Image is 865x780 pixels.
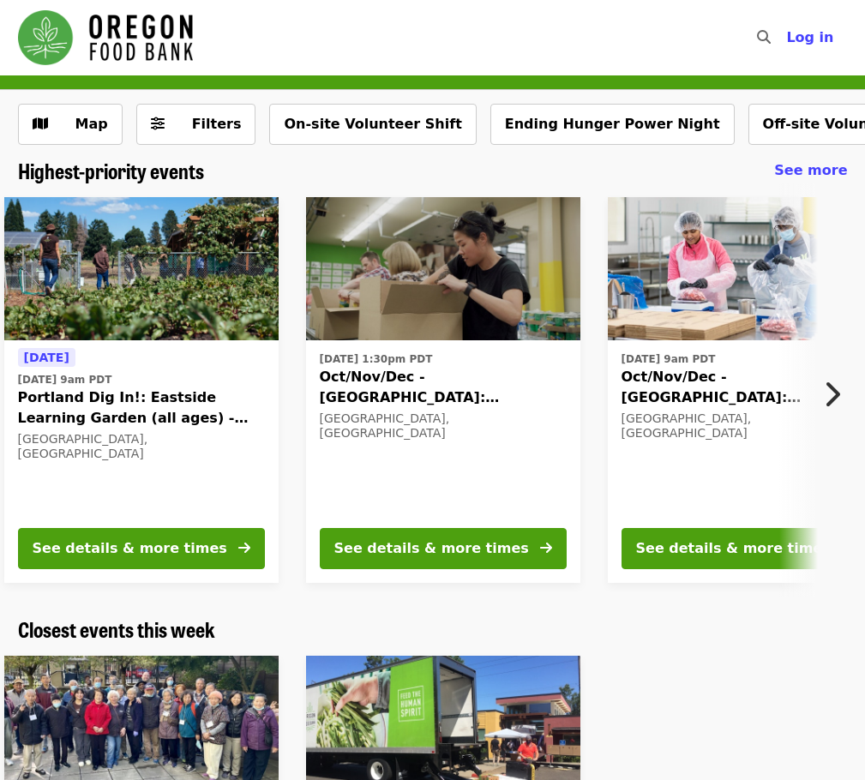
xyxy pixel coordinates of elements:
time: [DATE] 9am PDT [18,372,112,387]
time: [DATE] 9am PDT [622,351,716,367]
button: See details & more times [18,528,265,569]
i: search icon [757,29,771,45]
img: Oregon Food Bank - Home [18,10,193,65]
div: See details & more times [33,538,227,559]
a: Highest-priority events [18,159,204,183]
div: Closest events this week [4,617,862,642]
button: Filters (0 selected) [136,104,256,145]
i: arrow-right icon [238,540,250,556]
img: Oct/Nov/Dec - Portland: Repack/Sort (age 8+) organized by Oregon Food Bank [306,197,580,341]
button: See details & more times [320,528,567,569]
a: See more [774,160,847,181]
span: Oct/Nov/Dec - [GEOGRAPHIC_DATA]: Repack/Sort (age [DEMOGRAPHIC_DATA]+) [320,367,567,408]
i: chevron-right icon [823,378,840,411]
div: [GEOGRAPHIC_DATA], [GEOGRAPHIC_DATA] [18,432,265,461]
a: Closest events this week [18,617,215,642]
button: Next item [808,370,865,418]
span: Closest events this week [18,614,215,644]
button: Show map view [18,104,123,145]
img: Portland Dig In!: Eastside Learning Garden (all ages) - Aug/Sept/Oct organized by Oregon Food Bank [4,197,279,341]
input: Search [781,17,795,58]
time: [DATE] 1:30pm PDT [320,351,433,367]
span: Map [75,116,108,132]
button: Log in [772,21,847,55]
span: [DATE] [24,351,69,364]
div: [GEOGRAPHIC_DATA], [GEOGRAPHIC_DATA] [320,411,567,441]
i: map icon [33,116,48,132]
div: See details & more times [334,538,529,559]
a: See details for "Portland Dig In!: Eastside Learning Garden (all ages) - Aug/Sept/Oct" [4,197,279,583]
span: Portland Dig In!: Eastside Learning Garden (all ages) - Aug/Sept/Oct [18,387,265,429]
span: Highest-priority events [18,155,204,185]
div: See details & more times [636,538,831,559]
span: Filters [192,116,242,132]
button: Ending Hunger Power Night [490,104,735,145]
span: See more [774,162,847,178]
button: On-site Volunteer Shift [269,104,476,145]
i: arrow-right icon [540,540,552,556]
span: Log in [786,29,833,45]
a: See details for "Oct/Nov/Dec - Portland: Repack/Sort (age 8+)" [306,197,580,583]
div: Highest-priority events [4,159,862,183]
i: sliders-h icon [151,116,165,132]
